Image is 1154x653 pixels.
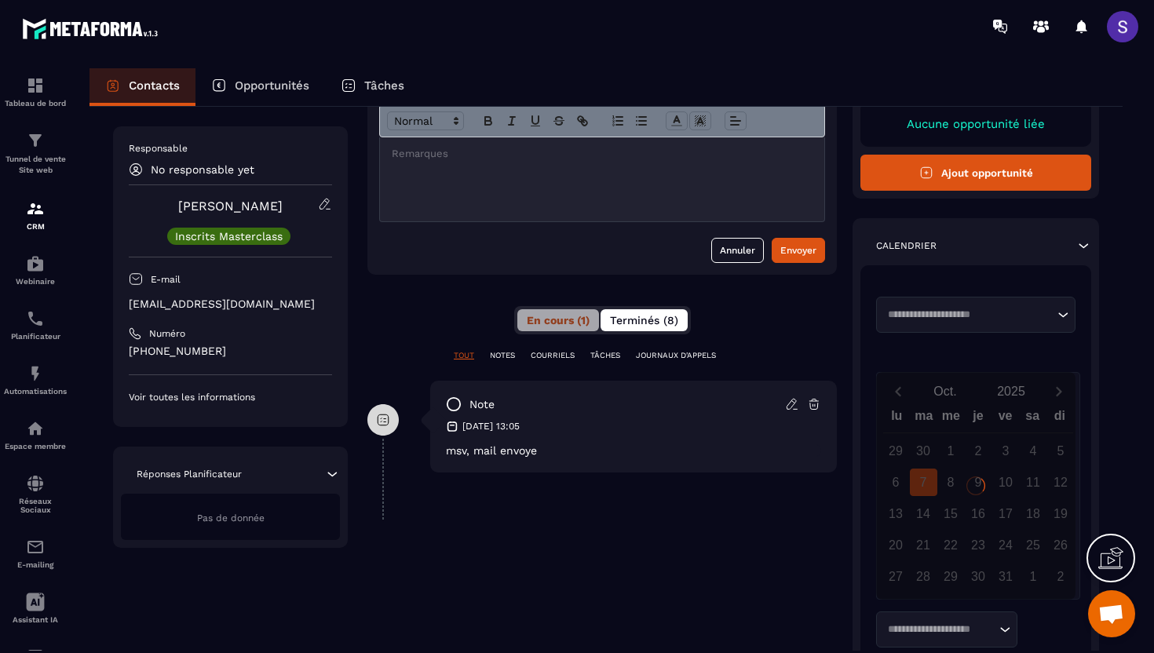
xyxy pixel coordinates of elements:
p: [PHONE_NUMBER] [129,344,332,359]
input: Search for option [882,622,995,637]
button: Terminés (8) [601,309,688,331]
a: Contacts [89,68,195,106]
span: Pas de donnée [197,513,265,523]
div: Ouvrir le chat [1088,590,1135,637]
span: Terminés (8) [610,314,678,326]
p: NOTES [490,350,515,361]
p: Inscrits Masterclass [175,231,283,242]
img: email [26,538,45,556]
p: Planificateur [4,332,67,341]
p: msv, mail envoye [446,444,821,457]
p: Webinaire [4,277,67,286]
button: Envoyer [772,238,825,263]
p: Réseaux Sociaux [4,497,67,514]
p: E-mailing [4,560,67,569]
p: Aucune opportunité liée [876,117,1075,131]
a: automationsautomationsAutomatisations [4,352,67,407]
img: automations [26,364,45,383]
p: Numéro [149,327,185,340]
a: automationsautomationsEspace membre [4,407,67,462]
p: Opportunités [235,78,309,93]
a: Tâches [325,68,420,106]
a: Opportunités [195,68,325,106]
img: social-network [26,474,45,493]
img: formation [26,131,45,150]
p: Automatisations [4,387,67,396]
img: scheduler [26,309,45,328]
img: formation [26,199,45,218]
p: Contacts [129,78,180,93]
a: formationformationTableau de bord [4,64,67,119]
p: Voir toutes les informations [129,391,332,403]
p: Tâches [364,78,404,93]
img: automations [26,254,45,273]
p: CRM [4,222,67,231]
button: Annuler [711,238,764,263]
a: emailemailE-mailing [4,526,67,581]
p: note [469,397,495,412]
p: TOUT [454,350,474,361]
a: Assistant IA [4,581,67,636]
button: En cours (1) [517,309,599,331]
p: [DATE] 13:05 [462,420,520,432]
p: Réponses Planificateur [137,468,242,480]
p: Calendrier [876,239,937,252]
p: Assistant IA [4,615,67,624]
a: formationformationCRM [4,188,67,243]
a: formationformationTunnel de vente Site web [4,119,67,188]
a: automationsautomationsWebinaire [4,243,67,297]
p: No responsable yet [151,163,254,176]
p: [EMAIL_ADDRESS][DOMAIN_NAME] [129,297,332,312]
a: [PERSON_NAME] [178,199,283,213]
p: Tunnel de vente Site web [4,154,67,176]
div: Envoyer [780,243,816,258]
input: Search for option [882,307,1054,323]
a: schedulerschedulerPlanificateur [4,297,67,352]
p: E-mail [151,273,181,286]
img: formation [26,76,45,95]
p: Responsable [129,142,332,155]
p: Tableau de bord [4,99,67,108]
div: Search for option [876,297,1075,333]
p: COURRIELS [531,350,575,361]
p: TÂCHES [590,350,620,361]
a: social-networksocial-networkRéseaux Sociaux [4,462,67,526]
img: logo [22,14,163,43]
p: JOURNAUX D'APPELS [636,350,716,361]
p: Espace membre [4,442,67,451]
img: automations [26,419,45,438]
button: Ajout opportunité [860,155,1091,191]
div: Search for option [876,611,1017,648]
span: En cours (1) [527,314,590,326]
